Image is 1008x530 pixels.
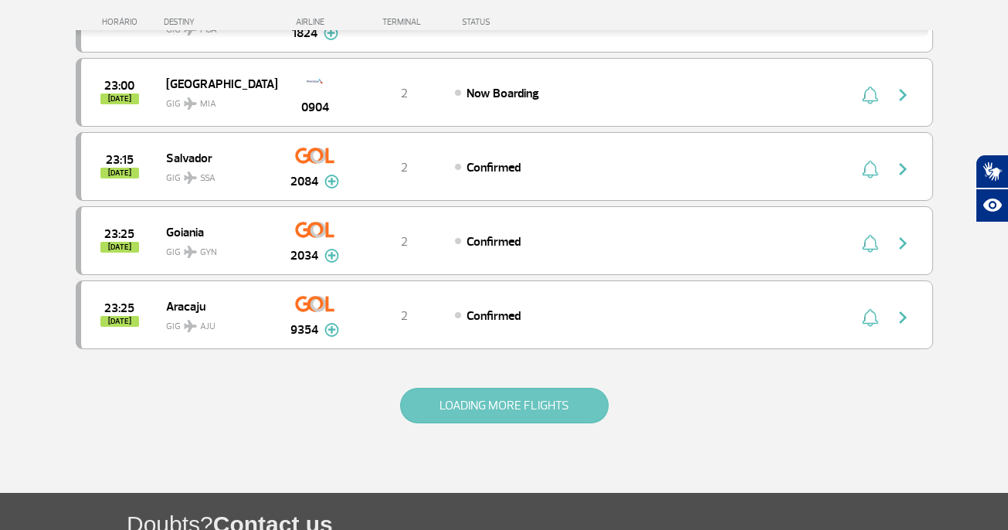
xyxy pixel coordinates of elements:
[976,155,1008,189] button: Abrir tradutor de língua de sinais.
[106,155,134,165] span: 2025-08-28 23:15:00
[104,303,134,314] span: 2025-08-28 23:25:00
[467,308,521,324] span: Confirmed
[166,73,265,93] span: [GEOGRAPHIC_DATA]
[324,175,339,189] img: mais-info-painel-voo.svg
[454,17,580,27] div: STATUS
[200,320,216,334] span: AJU
[164,17,277,27] div: DESTINY
[184,246,197,258] img: destiny_airplane.svg
[184,97,197,110] img: destiny_airplane.svg
[100,93,139,104] span: [DATE]
[894,234,912,253] img: seta-direita-painel-voo.svg
[862,86,878,104] img: sino-painel-voo.svg
[100,242,139,253] span: [DATE]
[401,234,408,250] span: 2
[290,321,318,339] span: 9354
[401,160,408,175] span: 2
[166,89,265,111] span: GIG
[894,160,912,178] img: seta-direita-painel-voo.svg
[862,234,878,253] img: sino-painel-voo.svg
[200,246,217,260] span: GYN
[100,316,139,327] span: [DATE]
[401,86,408,101] span: 2
[467,234,521,250] span: Confirmed
[467,160,521,175] span: Confirmed
[100,168,139,178] span: [DATE]
[290,172,318,191] span: 2084
[166,148,265,168] span: Salvador
[400,388,609,423] button: LOADING MORE FLIGHTS
[166,222,265,242] span: Goiania
[862,308,878,327] img: sino-painel-voo.svg
[354,17,454,27] div: TERMINAL
[166,163,265,185] span: GIG
[80,17,165,27] div: HORÁRIO
[184,172,197,184] img: destiny_airplane.svg
[166,237,265,260] span: GIG
[862,160,878,178] img: sino-painel-voo.svg
[894,308,912,327] img: seta-direita-painel-voo.svg
[976,189,1008,223] button: Abrir recursos assistivos.
[200,97,216,111] span: MIA
[467,86,539,101] span: Now Boarding
[166,311,265,334] span: GIG
[324,249,339,263] img: mais-info-painel-voo.svg
[290,246,318,265] span: 2034
[277,17,354,27] div: AIRLINE
[976,155,1008,223] div: Plugin de acessibilidade da Hand Talk.
[104,80,134,91] span: 2025-08-28 23:00:00
[301,98,329,117] span: 0904
[200,172,216,185] span: SSA
[104,229,134,240] span: 2025-08-28 23:25:00
[894,86,912,104] img: seta-direita-painel-voo.svg
[324,323,339,337] img: mais-info-painel-voo.svg
[184,320,197,332] img: destiny_airplane.svg
[401,308,408,324] span: 2
[166,296,265,316] span: Aracaju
